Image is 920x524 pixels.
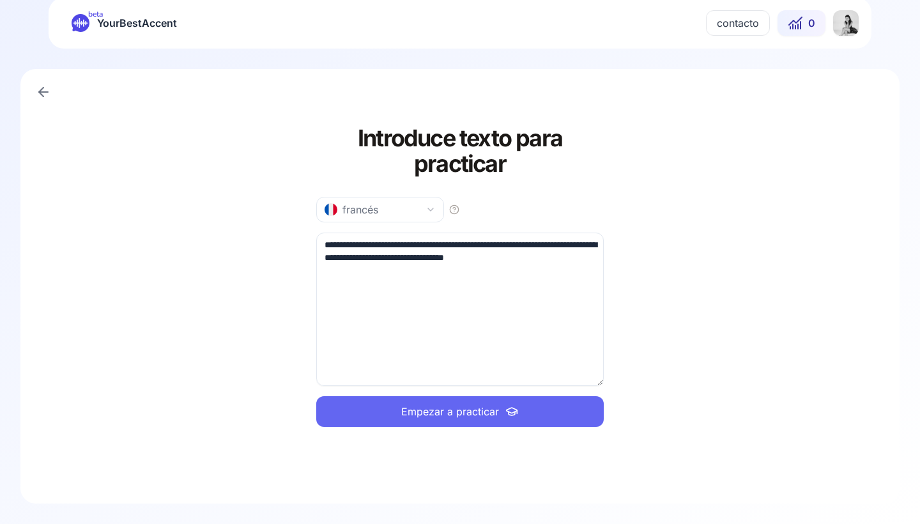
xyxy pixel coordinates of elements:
[88,9,103,19] span: beta
[316,197,444,222] button: francés
[325,203,337,216] img: fr
[97,14,177,32] span: YourBestAccent
[316,125,604,176] h1: Introduce texto para practicar
[808,15,815,31] span: 0
[706,10,770,36] button: contacto
[325,202,378,217] div: francés
[316,396,604,427] button: Empezar a practicar
[833,10,859,36] img: MR
[61,14,187,32] a: betaYourBestAccent
[778,10,825,36] button: 0
[401,404,499,419] span: Empezar a practicar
